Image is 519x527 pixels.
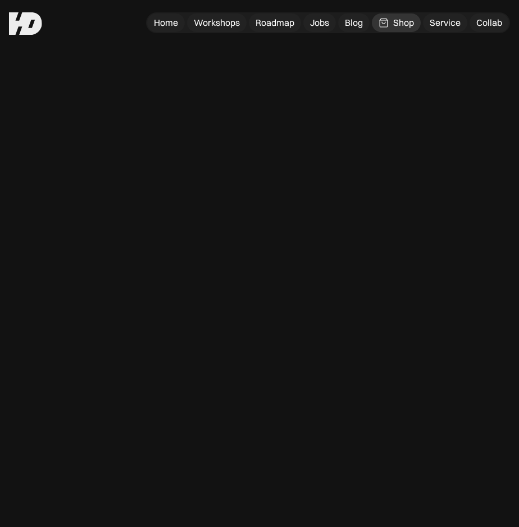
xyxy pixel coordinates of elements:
[345,17,363,29] div: Blog
[194,17,240,29] div: Workshops
[256,17,294,29] div: Roadmap
[470,13,509,32] a: Collab
[338,13,370,32] a: Blog
[154,17,178,29] div: Home
[423,13,467,32] a: Service
[147,13,185,32] a: Home
[476,17,502,29] div: Collab
[249,13,301,32] a: Roadmap
[310,17,329,29] div: Jobs
[372,13,421,32] a: Shop
[430,17,461,29] div: Service
[393,17,414,29] div: Shop
[187,13,247,32] a: Workshops
[303,13,336,32] a: Jobs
